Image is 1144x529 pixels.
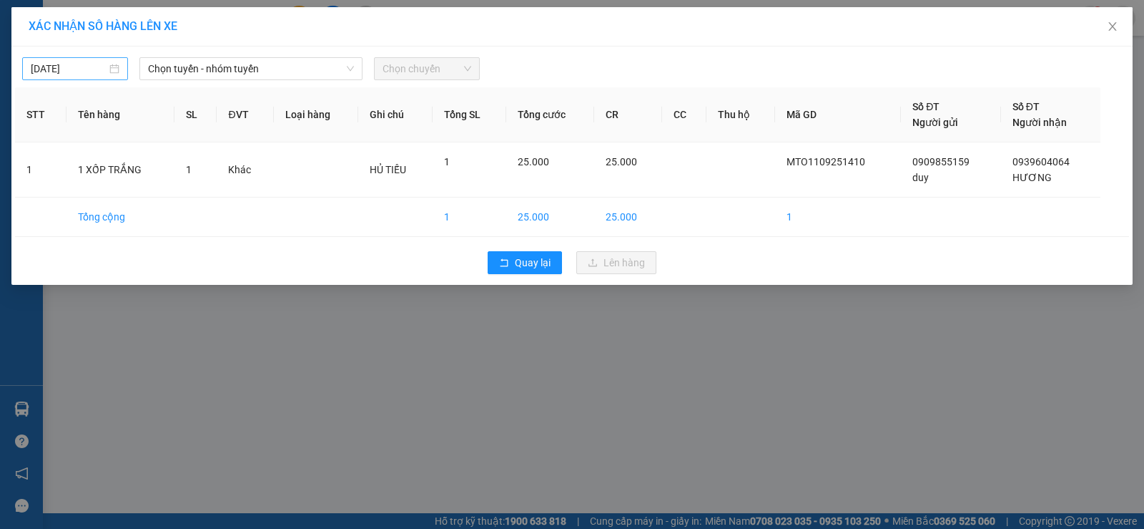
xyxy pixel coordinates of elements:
[594,87,662,142] th: CR
[1093,7,1133,47] button: Close
[433,198,506,237] td: 1
[122,12,267,47] div: VP [GEOGRAPHIC_DATA]
[29,19,177,33] span: XÁC NHẬN SỐ HÀNG LÊN XE
[499,258,509,269] span: rollback
[662,87,706,142] th: CC
[15,142,66,198] td: 1
[66,198,174,237] td: Tổng cộng
[706,87,775,142] th: Thu hộ
[912,101,940,112] span: Số ĐT
[66,142,174,198] td: 1 XỐP TRẮNG
[594,198,662,237] td: 25.000
[383,58,471,79] span: Chọn chuyến
[433,87,506,142] th: Tổng SL
[488,251,562,274] button: rollbackQuay lại
[370,164,406,175] span: HỦ TIẾU
[1012,172,1052,183] span: HƯƠNG
[358,87,432,142] th: Ghi chú
[1107,21,1118,32] span: close
[515,255,551,271] span: Quay lại
[274,87,358,142] th: Loại hàng
[148,58,354,79] span: Chọn tuyến - nhóm tuyến
[12,12,112,29] div: Phường 8
[912,156,970,168] span: 0909855159
[217,142,274,198] td: Khác
[775,87,902,142] th: Mã GD
[12,14,34,29] span: Gửi:
[15,87,66,142] th: STT
[1012,156,1070,168] span: 0939604064
[606,156,637,168] span: 25.000
[66,87,174,142] th: Tên hàng
[346,64,355,73] span: down
[12,29,112,47] div: duy
[775,198,902,237] td: 1
[31,61,107,77] input: 11/09/2025
[11,92,114,110] div: 25.000
[912,172,929,183] span: duy
[122,64,267,84] div: 0939604064
[506,198,594,237] td: 25.000
[1012,101,1040,112] span: Số ĐT
[444,156,450,168] span: 1
[174,87,217,142] th: SL
[186,164,192,175] span: 1
[217,87,274,142] th: ĐVT
[506,87,594,142] th: Tổng cước
[576,251,656,274] button: uploadLên hàng
[122,47,267,64] div: HƯƠNG
[1012,117,1067,128] span: Người nhận
[12,47,112,67] div: 0909855159
[912,117,958,128] span: Người gửi
[11,94,64,109] span: Cước rồi :
[786,156,865,168] span: MTO1109251410
[518,156,549,168] span: 25.000
[122,14,157,29] span: Nhận:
